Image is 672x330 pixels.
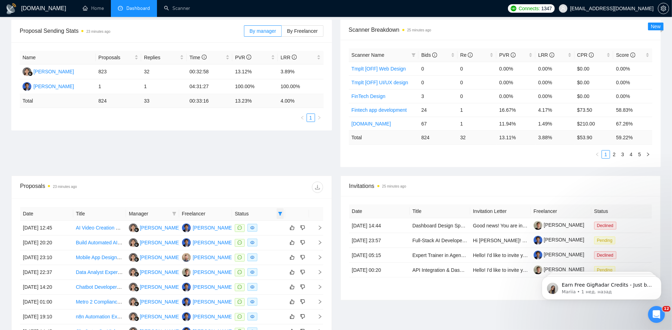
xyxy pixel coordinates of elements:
[630,53,635,57] span: info-circle
[76,269,215,275] a: Data Analyst Expert (E-commerce / Personal Healthcare Niche)
[613,130,652,144] td: 59.22 %
[129,312,138,321] img: KK
[16,21,27,32] img: Profile image for Mariia
[499,52,516,58] span: PVR
[288,283,296,291] button: like
[250,255,255,259] span: eye
[595,152,599,157] span: left
[141,65,187,79] td: 32
[193,298,233,306] div: [PERSON_NAME]
[99,54,133,61] span: Proposals
[593,150,602,159] li: Previous Page
[238,314,242,319] span: message
[349,233,410,248] td: [DATE] 23:57
[574,130,614,144] td: $ 53.90
[594,237,615,244] span: Pending
[496,75,535,89] td: 0.00%
[290,299,295,305] span: like
[627,151,635,158] a: 4
[187,65,232,79] td: 00:32:58
[317,116,321,120] span: right
[182,298,191,306] img: DU
[278,212,282,216] span: filter
[73,221,126,236] td: AI Video Creation Specialist (Social Media Content, n8n, Veo3)
[594,222,619,228] a: Declined
[182,283,191,292] img: DU
[496,89,535,103] td: 0.00%
[349,182,652,190] span: Invitations
[76,255,188,260] a: Mobile App Designer Needed for Innovative Project
[535,130,574,144] td: 3.88 %
[613,117,652,130] td: 67.26%
[349,263,410,277] td: [DATE] 00:20
[23,82,31,91] img: DU
[23,67,31,76] img: KK
[278,94,323,108] td: 4.00 %
[141,79,187,94] td: 1
[419,117,458,130] td: 67
[300,284,305,290] span: dislike
[300,299,305,305] span: dislike
[73,236,126,250] td: Build Automated AI Sales Funnel + Content Engine (Fortune After 40 Brand)
[419,62,458,75] td: 0
[535,103,574,117] td: 4.17%
[126,207,179,221] th: Manager
[83,5,104,11] a: homeHome
[413,238,608,243] a: Full-Stack AI Developer (Prompt Engineering + Image Processing) for Art Guide Web App
[299,224,307,232] button: dislike
[300,314,305,319] span: dislike
[535,89,574,103] td: 0.00%
[618,150,627,159] li: 3
[129,254,180,260] a: KK[PERSON_NAME]
[458,75,497,89] td: 0
[250,285,255,289] span: eye
[299,268,307,276] button: dislike
[6,3,17,14] img: logo
[126,5,150,11] span: Dashboard
[96,65,141,79] td: 823
[238,255,242,259] span: message
[413,267,539,273] a: API Integration & Dashboard Creation (Acuity Scheduling)
[412,53,416,57] span: filter
[140,268,180,276] div: [PERSON_NAME]
[96,51,141,65] th: Proposals
[129,283,138,292] img: KK
[20,94,96,108] td: Total
[182,253,191,262] img: IN
[299,253,307,262] button: dislike
[33,68,74,75] div: [PERSON_NAME]
[613,75,652,89] td: 0.00%
[288,224,296,232] button: like
[299,238,307,247] button: dislike
[298,114,307,122] li: Previous Page
[538,52,554,58] span: LRR
[129,298,138,306] img: KK
[141,51,187,65] th: Replies
[312,240,322,245] span: right
[312,184,323,190] span: download
[602,150,610,159] li: 1
[250,226,255,230] span: eye
[458,62,497,75] td: 0
[352,66,406,72] a: Tmplt [OFF] Web Design
[28,71,33,76] img: gigradar-bm.png
[349,130,419,144] td: Total
[534,221,542,230] img: c16qgZ-oQcZDzoWJOFa44TrLREkIBF44DBOJ8K7Im6srdQhifrIjat4Clsu1Ot_1bm
[593,150,602,159] button: left
[288,253,296,262] button: like
[193,313,233,320] div: [PERSON_NAME]
[312,225,322,230] span: right
[307,114,315,122] li: 1
[574,103,614,117] td: $73.50
[511,6,516,11] img: upwork-logo.png
[574,117,614,130] td: $210.00
[141,94,187,108] td: 33
[129,238,138,247] img: KK
[134,301,139,306] img: gigradar-bm.png
[594,222,616,230] span: Declined
[610,150,618,159] li: 2
[574,89,614,103] td: $0.00
[648,306,665,323] iframe: Intercom live chat
[594,251,616,259] span: Declined
[300,269,305,275] span: dislike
